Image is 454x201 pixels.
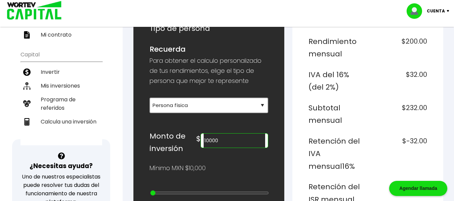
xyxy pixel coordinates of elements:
img: contrato-icon.f2db500c.svg [23,31,31,39]
p: Mínimo MXN $10,000 [150,163,206,173]
img: invertir-icon.b3b967d7.svg [23,68,31,76]
h3: ¿Necesitas ayuda? [30,161,93,171]
h6: Subtotal mensual [308,102,365,127]
h6: Retención del IVA mensual 16% [308,135,365,173]
a: Invertir [20,65,102,79]
h6: Rendimiento mensual [308,35,365,60]
p: Cuenta [427,6,445,16]
h6: Monto de inversión [150,130,196,155]
img: inversiones-icon.6695dc30.svg [23,82,31,90]
a: Programa de referidos [20,93,102,115]
a: Mi contrato [20,28,102,42]
h6: Recuerda [150,43,268,56]
h6: $200.00 [370,35,427,60]
img: icon-down [445,10,454,12]
h6: Tipo de persona [150,22,268,35]
img: calculadora-icon.17d418c4.svg [23,118,31,125]
h6: IVA del 16% (del 2%) [308,68,365,94]
h6: $232.00 [370,102,427,127]
a: Calcula una inversión [20,115,102,129]
img: recomiendanos-icon.9b8e9327.svg [23,100,31,107]
h6: $32.00 [370,68,427,94]
div: Agendar llamada [389,181,447,196]
img: profile-image [407,3,427,19]
h6: $-32.00 [370,135,427,173]
a: Mis inversiones [20,79,102,93]
h6: $ [196,133,201,145]
p: Para obtener el calculo personalizado de tus rendimientos, elige el tipo de persona que mejor te ... [150,56,268,86]
ul: Capital [20,47,102,145]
